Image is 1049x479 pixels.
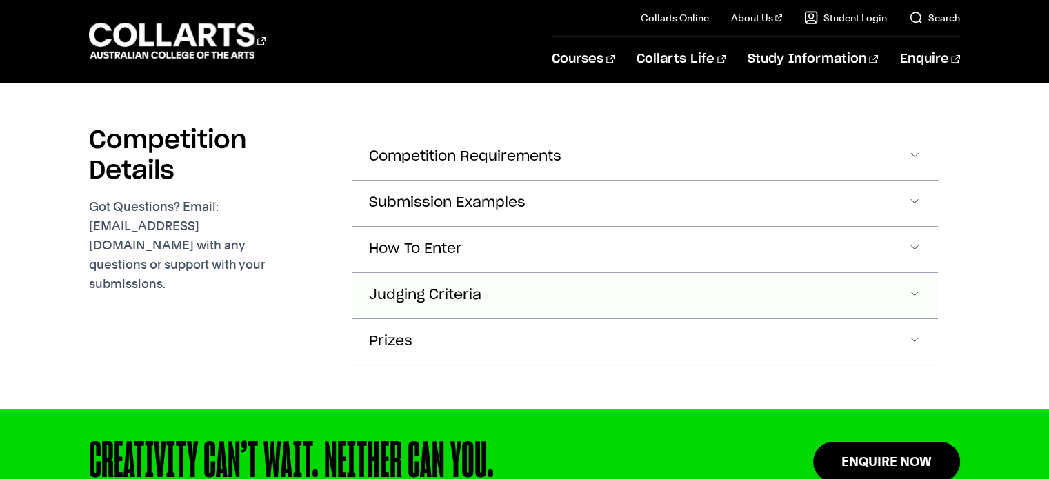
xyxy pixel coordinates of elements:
[909,11,960,25] a: Search
[369,287,481,303] span: Judging Criteria
[369,195,526,211] span: Submission Examples
[731,11,782,25] a: About Us
[641,11,709,25] a: Collarts Online
[89,197,330,294] p: Got Questions? Email: [EMAIL_ADDRESS][DOMAIN_NAME] with any questions or support with your submis...
[352,273,937,318] button: Judging Criteria
[369,241,462,257] span: How To Enter
[748,37,877,82] a: Study Information
[637,37,726,82] a: Collarts Life
[352,181,937,226] button: Submission Examples
[369,334,412,349] span: Prizes
[89,21,266,61] div: Go to homepage
[900,37,960,82] a: Enquire
[804,11,887,25] a: Student Login
[89,98,959,409] section: Accordion Section
[352,319,937,365] button: Prizes
[352,134,937,180] button: Competition Requirements
[369,149,561,165] span: Competition Requirements
[352,227,937,272] button: How To Enter
[552,37,615,82] a: Courses
[89,125,330,186] h2: Competition Details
